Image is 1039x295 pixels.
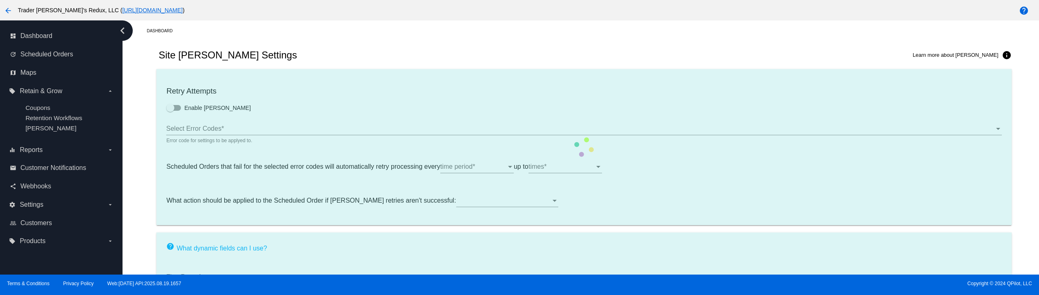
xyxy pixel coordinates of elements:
span: Products [20,237,45,245]
a: share Webhooks [10,180,114,193]
h2: Site [PERSON_NAME] Settings [158,49,297,61]
i: dashboard [10,33,16,39]
span: Copyright © 2024 QPilot, LLC [526,281,1032,286]
span: Trader [PERSON_NAME]'s Redux, LLC ( ) [18,7,185,13]
i: settings [9,201,16,208]
a: dashboard Dashboard [10,29,114,42]
span: Learn more about [PERSON_NAME] [913,52,999,58]
span: Maps [20,69,36,76]
i: arrow_drop_down [107,201,114,208]
i: local_offer [9,88,16,94]
a: Retention Workflows [25,114,82,121]
i: people_outline [10,220,16,226]
span: Settings [20,201,43,208]
i: arrow_drop_down [107,147,114,153]
a: map Maps [10,66,114,79]
span: Dashboard [20,32,52,40]
i: local_offer [9,238,16,244]
a: email Customer Notifications [10,161,114,174]
a: Dashboard [147,25,180,37]
mat-icon: info [1002,50,1012,60]
i: equalizer [9,147,16,153]
i: share [10,183,16,190]
span: Webhooks [20,183,51,190]
mat-icon: help [1019,6,1029,16]
i: chevron_left [116,24,129,37]
a: Privacy Policy [63,281,94,286]
a: Terms & Conditions [7,281,49,286]
i: arrow_drop_down [107,88,114,94]
span: Customer Notifications [20,164,86,172]
span: Scheduled Orders [20,51,73,58]
i: map [10,69,16,76]
i: email [10,165,16,171]
a: [URL][DOMAIN_NAME] [122,7,183,13]
a: Coupons [25,104,50,111]
span: Retain & Grow [20,87,62,95]
span: Customers [20,219,52,227]
span: Reports [20,146,42,154]
a: Web:[DATE] API:2025.08.19.1657 [107,281,181,286]
a: [PERSON_NAME] [25,125,76,132]
a: update Scheduled Orders [10,48,114,61]
a: people_outline Customers [10,217,114,230]
mat-icon: arrow_back [3,6,13,16]
i: arrow_drop_down [107,238,114,244]
i: update [10,51,16,58]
